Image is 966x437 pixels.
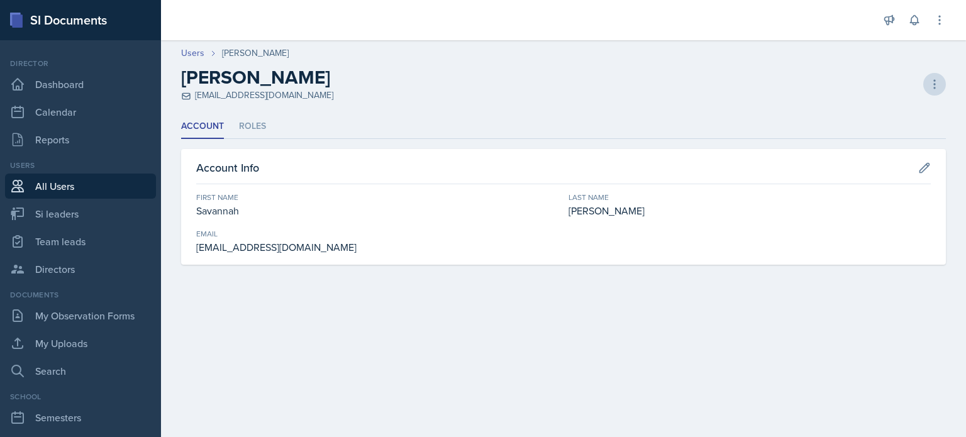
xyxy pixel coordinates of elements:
div: [EMAIL_ADDRESS][DOMAIN_NAME] [181,89,333,102]
a: Calendar [5,99,156,124]
a: Search [5,358,156,384]
a: Directors [5,257,156,282]
li: Account [181,114,224,139]
div: First Name [196,192,558,203]
div: [PERSON_NAME] [222,47,289,60]
div: [PERSON_NAME] [569,203,931,218]
div: Email [196,228,558,240]
a: My Uploads [5,331,156,356]
a: Team leads [5,229,156,254]
div: Savannah [196,203,558,218]
div: Users [5,160,156,171]
a: Dashboard [5,72,156,97]
a: Reports [5,127,156,152]
li: Roles [239,114,266,139]
a: My Observation Forms [5,303,156,328]
div: [EMAIL_ADDRESS][DOMAIN_NAME] [196,240,558,255]
a: Si leaders [5,201,156,226]
div: Documents [5,289,156,301]
h3: Account Info [196,159,259,176]
div: Last Name [569,192,931,203]
a: Users [181,47,204,60]
a: All Users [5,174,156,199]
div: School [5,391,156,402]
div: Director [5,58,156,69]
a: Semesters [5,405,156,430]
h2: [PERSON_NAME] [181,66,330,89]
